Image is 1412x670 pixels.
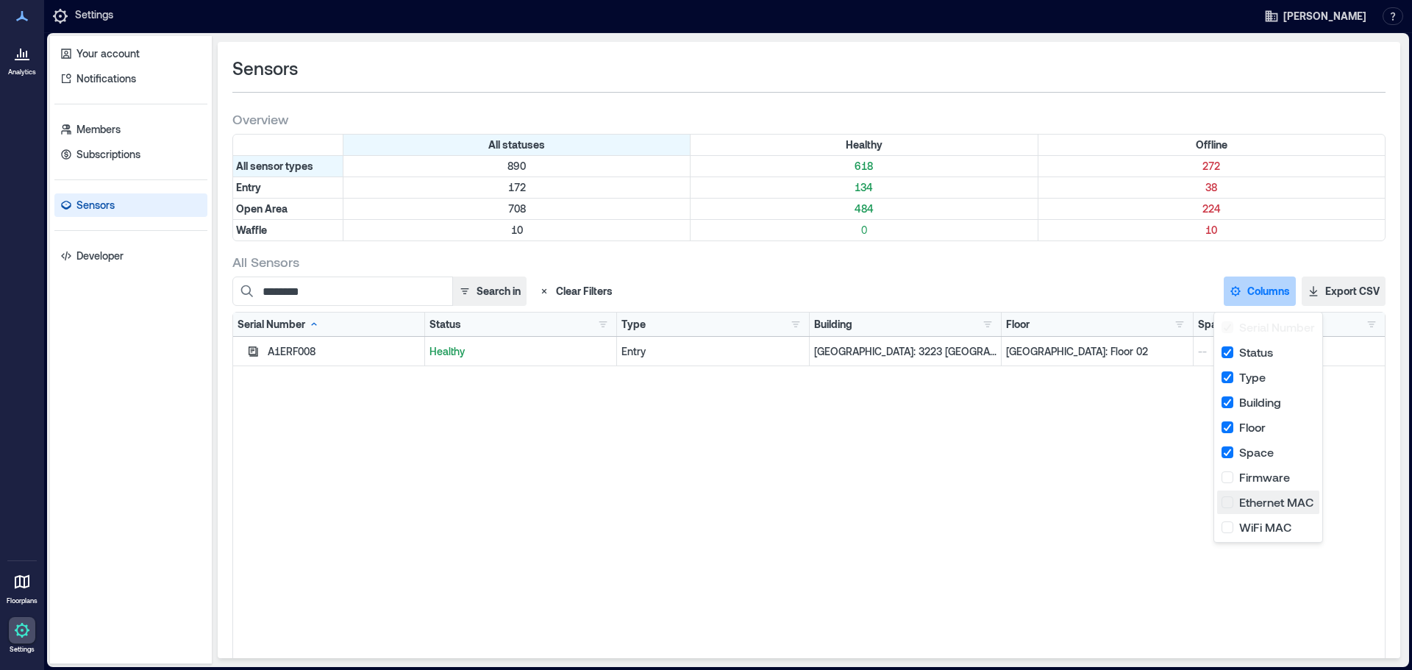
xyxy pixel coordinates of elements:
[232,253,299,271] span: All Sensors
[621,317,646,332] div: Type
[532,277,618,306] button: Clear Filters
[1006,344,1188,359] p: [GEOGRAPHIC_DATA]: Floor 02
[691,177,1038,198] div: Filter by Type: Entry & Status: Healthy
[346,202,687,216] p: 708
[1038,199,1385,219] div: Filter by Type: Open Area & Status: Offline
[54,42,207,65] a: Your account
[76,122,121,137] p: Members
[1041,223,1382,238] p: 10
[693,159,1034,174] p: 618
[691,220,1038,240] div: Filter by Type: Waffle & Status: Healthy (0 sensors)
[346,223,687,238] p: 10
[1041,202,1382,216] p: 224
[343,135,691,155] div: All statuses
[691,199,1038,219] div: Filter by Type: Open Area & Status: Healthy
[1038,135,1385,155] div: Filter by Status: Offline
[75,7,113,25] p: Settings
[232,57,298,80] span: Sensors
[814,344,996,359] p: [GEOGRAPHIC_DATA]: 3223 [GEOGRAPHIC_DATA] - 160205
[1302,277,1386,306] button: Export CSV
[7,596,38,605] p: Floorplans
[233,199,343,219] div: Filter by Type: Open Area
[2,564,42,610] a: Floorplans
[1038,177,1385,198] div: Filter by Type: Entry & Status: Offline
[233,156,343,177] div: All sensor types
[4,613,40,658] a: Settings
[693,223,1034,238] p: 0
[429,344,612,359] p: Healthy
[8,68,36,76] p: Analytics
[54,193,207,217] a: Sensors
[1283,9,1366,24] span: [PERSON_NAME]
[76,198,115,213] p: Sensors
[76,71,136,86] p: Notifications
[452,277,527,306] button: Search in
[1198,317,1229,332] div: Space
[233,177,343,198] div: Filter by Type: Entry
[76,46,140,61] p: Your account
[1006,317,1030,332] div: Floor
[691,135,1038,155] div: Filter by Status: Healthy
[54,143,207,166] a: Subscriptions
[238,317,320,332] div: Serial Number
[54,67,207,90] a: Notifications
[346,159,687,174] p: 890
[4,35,40,81] a: Analytics
[346,180,687,195] p: 172
[429,317,461,332] div: Status
[1260,4,1371,28] button: [PERSON_NAME]
[693,202,1034,216] p: 484
[1038,220,1385,240] div: Filter by Type: Waffle & Status: Offline
[268,344,420,359] div: A1ERF008
[814,317,852,332] div: Building
[1041,180,1382,195] p: 38
[10,645,35,654] p: Settings
[232,110,288,128] span: Overview
[233,220,343,240] div: Filter by Type: Waffle
[54,244,207,268] a: Developer
[1224,277,1296,306] button: Columns
[76,147,140,162] p: Subscriptions
[76,249,124,263] p: Developer
[693,180,1034,195] p: 134
[54,118,207,141] a: Members
[1198,344,1380,359] p: --
[1041,159,1382,174] p: 272
[621,344,804,359] div: Entry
